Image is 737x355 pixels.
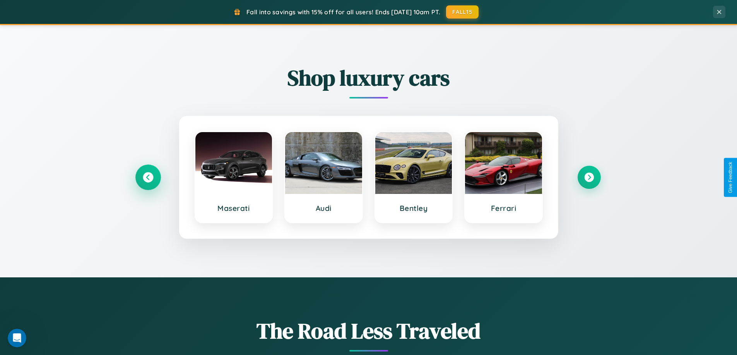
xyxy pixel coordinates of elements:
[203,204,265,213] h3: Maserati
[246,8,440,16] span: Fall into savings with 15% off for all users! Ends [DATE] 10am PT.
[473,204,534,213] h3: Ferrari
[293,204,354,213] h3: Audi
[446,5,479,19] button: FALL15
[728,162,733,193] div: Give Feedback
[137,63,601,93] h2: Shop luxury cars
[383,204,445,213] h3: Bentley
[137,316,601,346] h1: The Road Less Traveled
[8,329,26,347] iframe: Intercom live chat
